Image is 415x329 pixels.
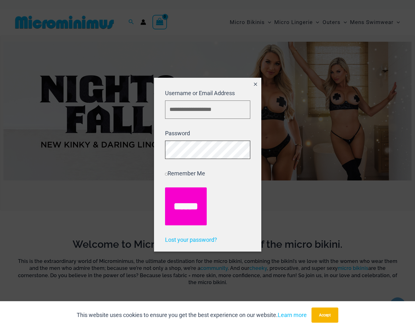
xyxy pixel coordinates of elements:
[250,78,261,92] button: Close popup
[165,90,235,96] label: Username or Email Address
[165,173,168,175] input: Remember Me
[77,310,307,320] p: This website uses cookies to ensure you get the best experience on our website.
[165,130,190,137] label: Password
[311,308,338,323] button: Accept
[165,236,217,243] a: Lost your password?
[278,312,307,318] a: Learn more
[165,170,205,177] label: Remember Me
